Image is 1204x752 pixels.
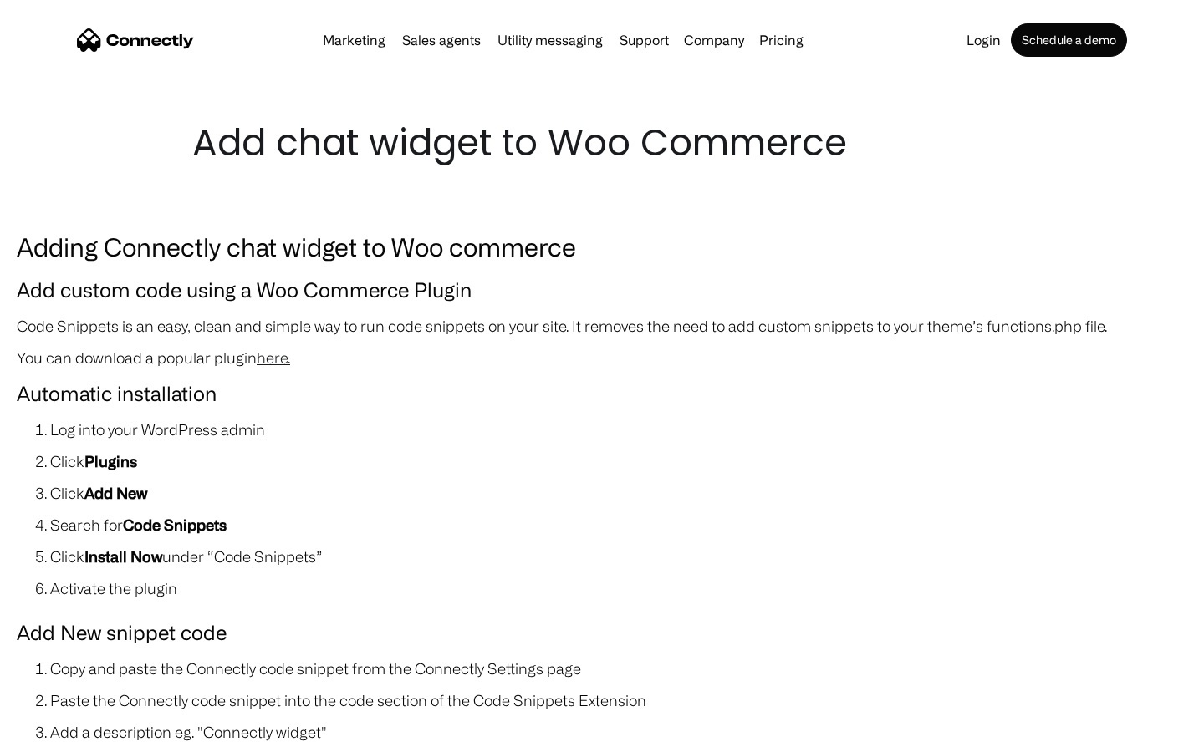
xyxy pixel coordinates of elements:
[17,314,1187,338] p: Code Snippets is an easy, clean and simple way to run code snippets on your site. It removes the ...
[17,378,1187,409] h4: Automatic installation
[684,28,744,52] div: Company
[17,723,100,746] aside: Language selected: English
[50,513,1187,536] li: Search for
[50,577,1187,600] li: Activate the plugin
[50,545,1187,568] li: Click under “Code Snippets”
[84,548,162,565] strong: Install Now
[50,657,1187,680] li: Copy and paste the Connectly code snippet from the Connectly Settings page
[613,33,676,47] a: Support
[17,346,1187,369] p: You can download a popular plugin
[257,349,290,366] a: here.
[17,227,1187,266] h3: Adding Connectly chat widget to Woo commerce
[50,481,1187,505] li: Click
[84,485,147,501] strong: Add New
[491,33,610,47] a: Utility messaging
[17,617,1187,648] h4: Add New snippet code
[123,516,227,533] strong: Code Snippets
[752,33,810,47] a: Pricing
[192,117,1012,169] h1: Add chat widget to Woo Commerce
[84,453,137,470] strong: Plugins
[33,723,100,746] ul: Language list
[960,33,1008,47] a: Login
[50,450,1187,473] li: Click
[395,33,487,47] a: Sales agents
[316,33,392,47] a: Marketing
[50,720,1187,744] li: Add a description eg. "Connectly widget"
[1011,23,1127,57] a: Schedule a demo
[50,418,1187,441] li: Log into your WordPress admin
[50,688,1187,712] li: Paste the Connectly code snippet into the code section of the Code Snippets Extension
[17,274,1187,306] h4: Add custom code using a Woo Commerce Plugin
